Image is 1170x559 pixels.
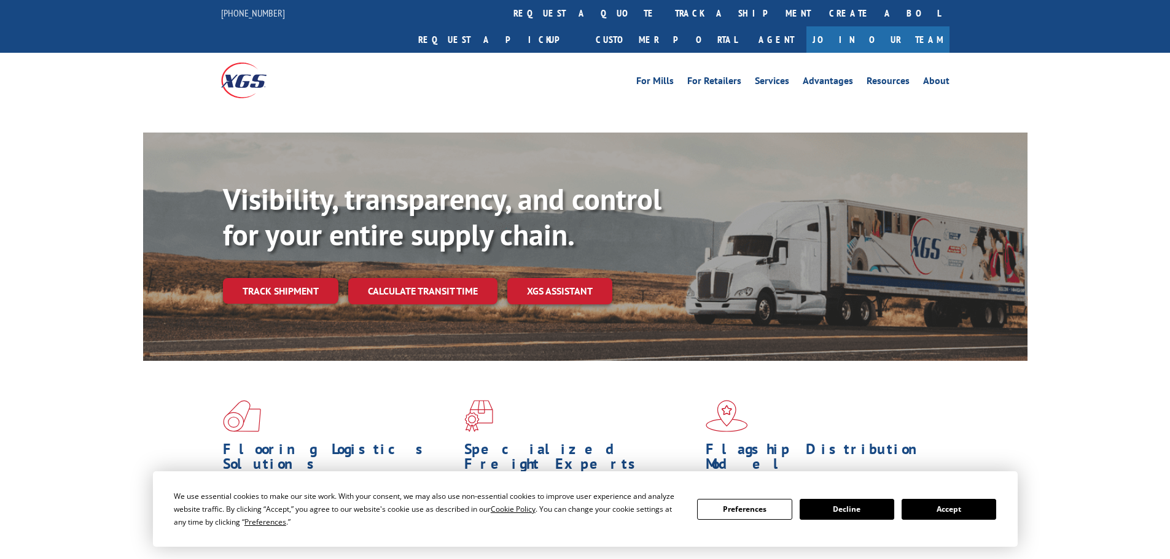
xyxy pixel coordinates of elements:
[174,490,682,528] div: We use essential cookies to make our site work. With your consent, we may also use non-essential ...
[800,499,894,520] button: Decline
[902,499,996,520] button: Accept
[223,400,261,432] img: xgs-icon-total-supply-chain-intelligence-red
[746,26,806,53] a: Agent
[587,26,746,53] a: Customer Portal
[687,76,741,90] a: For Retailers
[706,400,748,432] img: xgs-icon-flagship-distribution-model-red
[507,278,612,304] a: XGS ASSISTANT
[464,442,696,477] h1: Specialized Freight Experts
[636,76,674,90] a: For Mills
[803,76,853,90] a: Advantages
[706,442,938,477] h1: Flagship Distribution Model
[348,278,497,304] a: Calculate transit time
[244,517,286,527] span: Preferences
[464,400,493,432] img: xgs-icon-focused-on-flooring-red
[223,180,661,253] b: Visibility, transparency, and control for your entire supply chain.
[491,504,536,514] span: Cookie Policy
[806,26,950,53] a: Join Our Team
[867,76,910,90] a: Resources
[697,499,792,520] button: Preferences
[221,7,285,19] a: [PHONE_NUMBER]
[223,442,455,477] h1: Flooring Logistics Solutions
[755,76,789,90] a: Services
[153,471,1018,547] div: Cookie Consent Prompt
[409,26,587,53] a: Request a pickup
[923,76,950,90] a: About
[223,278,338,304] a: Track shipment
